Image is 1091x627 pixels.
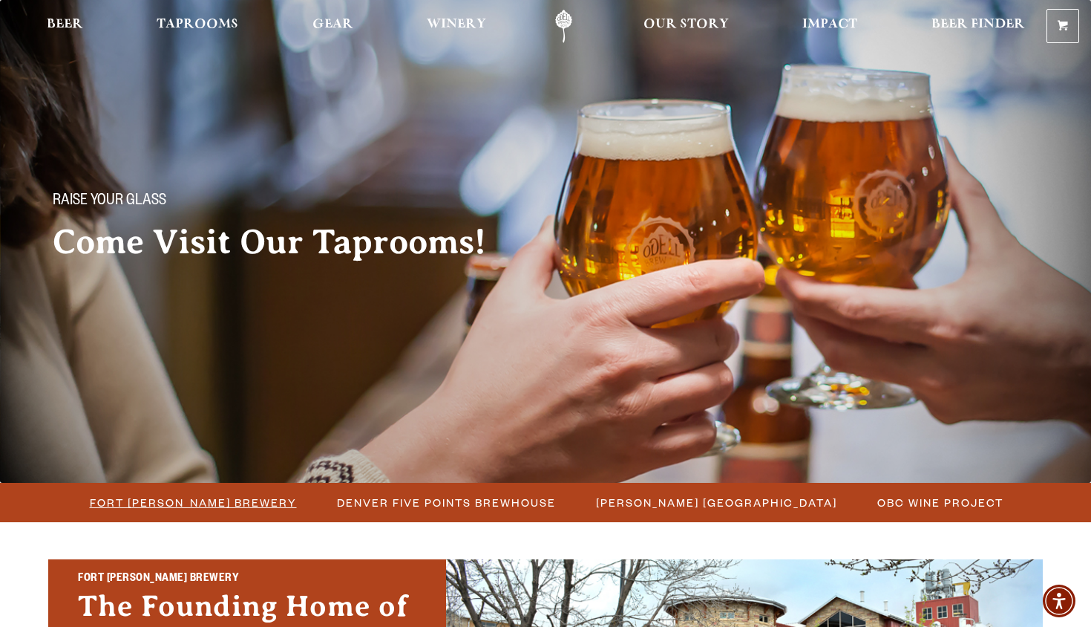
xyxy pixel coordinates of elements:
a: Fort [PERSON_NAME] Brewery [81,492,304,513]
h2: Come Visit Our Taprooms! [53,224,516,261]
a: Denver Five Points Brewhouse [328,492,563,513]
a: Our Story [634,10,738,43]
span: Impact [802,19,857,30]
span: [PERSON_NAME] [GEOGRAPHIC_DATA] [596,492,837,513]
a: Beer [37,10,93,43]
a: Taprooms [147,10,248,43]
span: OBC Wine Project [877,492,1003,513]
a: OBC Wine Project [868,492,1011,513]
span: Beer [47,19,83,30]
span: Winery [427,19,486,30]
a: Odell Home [536,10,592,43]
span: Denver Five Points Brewhouse [337,492,556,513]
a: Impact [793,10,867,43]
span: Our Story [643,19,729,30]
a: Beer Finder [922,10,1035,43]
span: Beer Finder [931,19,1025,30]
span: Gear [312,19,353,30]
a: Gear [303,10,363,43]
a: Winery [417,10,496,43]
h2: Fort [PERSON_NAME] Brewery [78,570,416,589]
span: Taprooms [157,19,238,30]
a: [PERSON_NAME] [GEOGRAPHIC_DATA] [587,492,845,513]
span: Fort [PERSON_NAME] Brewery [90,492,297,513]
div: Accessibility Menu [1043,585,1075,617]
span: Raise your glass [53,192,166,212]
